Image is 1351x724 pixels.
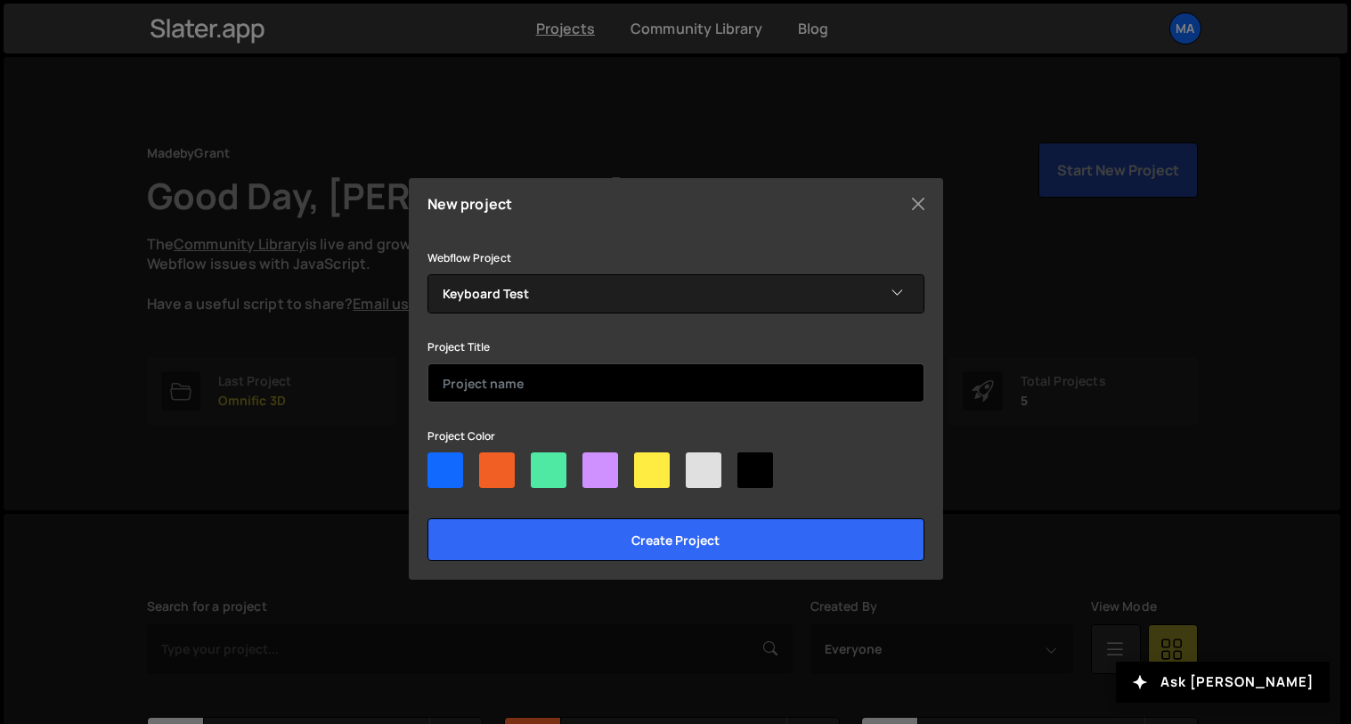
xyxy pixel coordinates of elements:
input: Create project [427,518,924,561]
label: Project Title [427,338,491,356]
label: Webflow Project [427,249,511,267]
input: Project name [427,363,924,403]
h5: New project [427,197,513,211]
button: Ask [PERSON_NAME] [1116,662,1330,703]
button: Close [905,191,932,217]
label: Project Color [427,427,496,445]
